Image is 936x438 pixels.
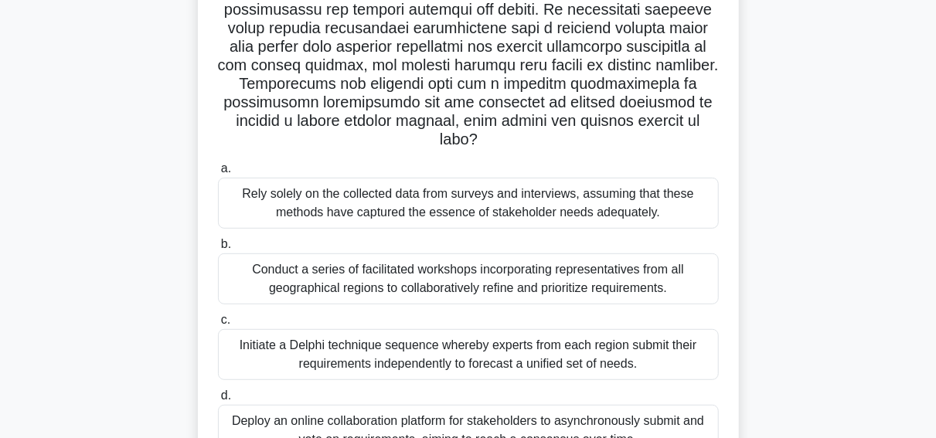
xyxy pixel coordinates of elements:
span: a. [221,161,231,175]
div: Rely solely on the collected data from surveys and interviews, assuming that these methods have c... [218,178,719,229]
span: d. [221,389,231,402]
span: c. [221,313,230,326]
div: Initiate a Delphi technique sequence whereby experts from each region submit their requirements i... [218,329,719,380]
div: Conduct a series of facilitated workshops incorporating representatives from all geographical reg... [218,253,719,304]
span: b. [221,237,231,250]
